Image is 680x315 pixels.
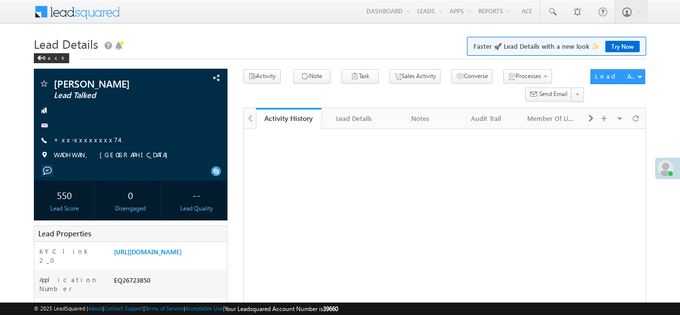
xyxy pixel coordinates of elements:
div: Lead Details [330,112,378,124]
span: Lead Talked [54,91,173,101]
span: WADHWAN, [GEOGRAPHIC_DATA] [54,150,173,160]
button: Processes [503,69,552,84]
span: © 2025 LeadSquared | | | | | [34,304,338,314]
div: EQ26723850 [112,275,227,289]
div: Notes [396,112,445,124]
div: Audit Trail [461,112,510,124]
span: Send Email [539,90,567,99]
div: Lead Quality [169,204,225,213]
button: Task [341,69,379,84]
a: Try Now [605,41,640,52]
a: Acceptable Use [185,305,223,312]
div: Member Of Lists [527,112,576,124]
a: Activity History [256,108,322,129]
a: [URL][DOMAIN_NAME] [114,247,182,256]
a: +xx-xxxxxxxx74 [54,135,119,144]
a: Terms of Service [145,305,184,312]
a: Audit Trail [453,108,519,129]
button: Converse [452,69,492,84]
span: Faster 🚀 Lead Details with a new look ✨ [473,41,640,51]
span: [PERSON_NAME] [54,79,173,89]
a: Member Of Lists [519,108,585,129]
a: Contact Support [104,305,143,312]
span: Your Leadsquared Account Number is [225,305,338,313]
div: 550 [36,186,92,204]
span: Processes [516,72,541,80]
div: 0 [103,186,158,204]
a: Notes [388,108,453,129]
div: Lead Score [36,204,92,213]
span: 39660 [323,305,338,313]
label: KYC link 2_0 [39,247,104,265]
button: Sales Activity [389,69,441,84]
a: About [88,305,103,312]
a: Back [34,53,74,61]
label: Application Number [39,275,104,293]
div: -- [169,186,225,204]
div: Disengaged [103,204,158,213]
button: Send Email [525,88,572,102]
div: Back [34,53,69,63]
span: Lead Details [34,36,98,52]
a: Lead Details [322,108,387,129]
button: Note [293,69,331,84]
div: Lead Actions [595,72,637,81]
button: Activity [243,69,281,84]
span: Lead Properties [38,228,91,238]
div: Activity History [263,113,314,123]
button: Lead Actions [590,69,645,84]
